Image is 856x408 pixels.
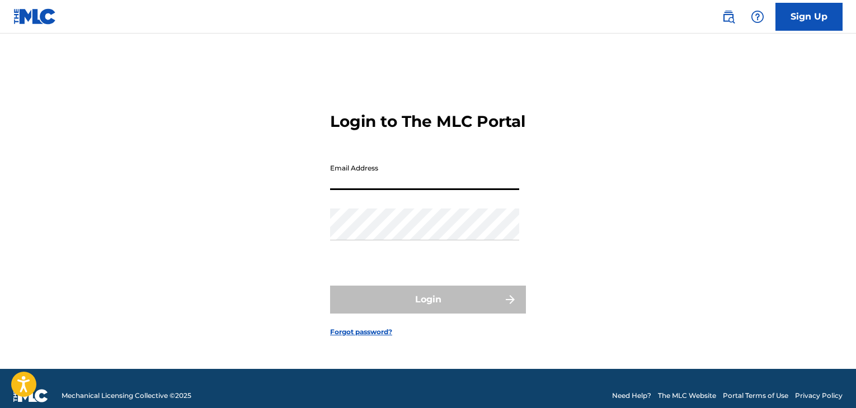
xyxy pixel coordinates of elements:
a: Portal Terms of Use [723,391,788,401]
a: Need Help? [612,391,651,401]
h3: Login to The MLC Portal [330,112,525,131]
a: Forgot password? [330,327,392,337]
img: logo [13,389,48,402]
div: Help [746,6,769,28]
a: Privacy Policy [795,391,843,401]
a: Sign Up [775,3,843,31]
img: search [722,10,735,23]
img: help [751,10,764,23]
a: The MLC Website [658,391,716,401]
a: Public Search [717,6,740,28]
span: Mechanical Licensing Collective © 2025 [62,391,191,401]
img: MLC Logo [13,8,57,25]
